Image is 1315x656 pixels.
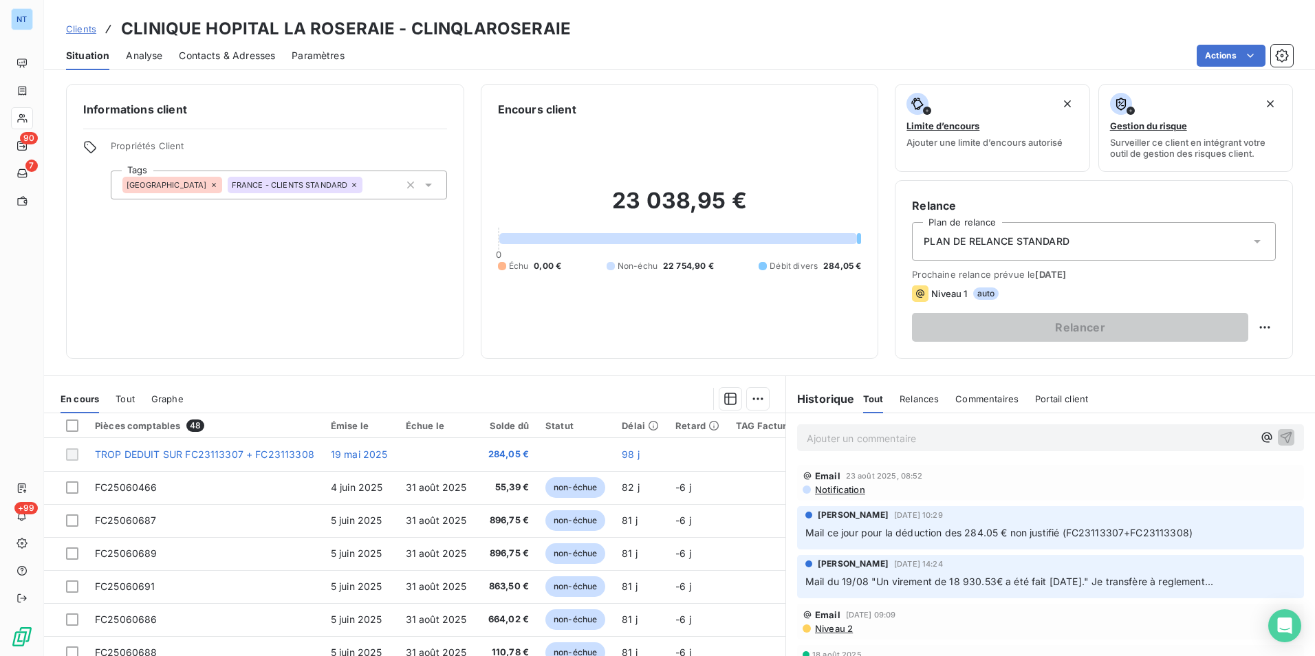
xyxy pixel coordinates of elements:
[331,448,388,460] span: 19 mai 2025
[406,514,467,526] span: 31 août 2025
[406,547,467,559] span: 31 août 2025
[818,509,889,521] span: [PERSON_NAME]
[955,393,1019,404] span: Commentaires
[483,448,529,461] span: 284,05 €
[66,22,96,36] a: Clients
[95,419,314,432] div: Pièces comptables
[20,132,38,144] span: 90
[895,84,1089,172] button: Limite d’encoursAjouter une limite d’encours autorisé
[66,23,96,34] span: Clients
[906,120,979,131] span: Limite d’encours
[331,481,383,493] span: 4 juin 2025
[815,609,840,620] span: Email
[331,420,389,431] div: Émise le
[95,514,157,526] span: FC25060687
[498,187,862,228] h2: 23 038,95 €
[894,560,943,568] span: [DATE] 14:24
[95,613,157,625] span: FC25060686
[121,17,571,41] h3: CLINIQUE HOPITAL LA ROSERAIE - CLINQLAROSERAIE
[496,249,501,260] span: 0
[509,260,529,272] span: Échu
[675,580,691,592] span: -6 j
[179,49,275,63] span: Contacts & Adresses
[622,448,640,460] span: 98 j
[815,470,840,481] span: Email
[912,197,1276,214] h6: Relance
[1098,84,1293,172] button: Gestion du risqueSurveiller ce client en intégrant votre outil de gestion des risques client.
[900,393,939,404] span: Relances
[924,234,1069,248] span: PLAN DE RELANCE STANDARD
[622,613,638,625] span: 81 j
[11,162,32,184] a: 7
[622,514,638,526] span: 81 j
[1110,137,1281,159] span: Surveiller ce client en intégrant votre outil de gestion des risques client.
[675,481,691,493] span: -6 j
[25,160,38,172] span: 7
[863,393,884,404] span: Tout
[675,420,719,431] div: Retard
[483,580,529,593] span: 863,50 €
[95,547,157,559] span: FC25060689
[116,393,135,404] span: Tout
[622,481,640,493] span: 82 j
[818,558,889,570] span: [PERSON_NAME]
[622,547,638,559] span: 81 j
[127,181,207,189] span: [GEOGRAPHIC_DATA]
[805,576,1213,587] span: Mail du 19/08 "Un virement de 18 930.53€ a été fait [DATE]." Je transfère à reglement...
[406,580,467,592] span: 31 août 2025
[823,260,861,272] span: 284,05 €
[814,623,853,634] span: Niveau 2
[483,420,529,431] div: Solde dû
[545,543,605,564] span: non-échue
[894,511,943,519] span: [DATE] 10:29
[498,101,576,118] h6: Encours client
[534,260,561,272] span: 0,00 €
[483,547,529,560] span: 896,75 €
[618,260,657,272] span: Non-échu
[406,613,467,625] span: 31 août 2025
[1110,120,1187,131] span: Gestion du risque
[362,179,373,191] input: Ajouter une valeur
[331,580,382,592] span: 5 juin 2025
[622,420,659,431] div: Délai
[11,135,32,157] a: 90
[331,613,382,625] span: 5 juin 2025
[770,260,818,272] span: Débit divers
[11,8,33,30] div: NT
[151,393,184,404] span: Graphe
[675,613,691,625] span: -6 j
[292,49,345,63] span: Paramètres
[1268,609,1301,642] div: Open Intercom Messenger
[906,137,1063,148] span: Ajouter une limite d’encours autorisé
[675,547,691,559] span: -6 j
[912,269,1276,280] span: Prochaine relance prévue le
[545,609,605,630] span: non-échue
[912,313,1248,342] button: Relancer
[931,288,967,299] span: Niveau 1
[14,502,38,514] span: +99
[805,527,1193,538] span: Mail ce jour pour la déduction des 284.05 € non justifié (FC23113307+FC23113308)
[483,514,529,527] span: 896,75 €
[406,420,467,431] div: Échue le
[95,481,157,493] span: FC25060466
[95,448,314,460] span: TROP DEDUIT SUR FC23113307 + FC23113308
[483,481,529,494] span: 55,39 €
[406,481,467,493] span: 31 août 2025
[814,484,865,495] span: Notification
[331,514,382,526] span: 5 juin 2025
[111,140,447,160] span: Propriétés Client
[1197,45,1265,67] button: Actions
[83,101,447,118] h6: Informations client
[675,514,691,526] span: -6 j
[846,472,923,480] span: 23 août 2025, 08:52
[232,181,348,189] span: FRANCE - CLIENTS STANDARD
[61,393,99,404] span: En cours
[736,420,806,431] div: TAG Facture
[126,49,162,63] span: Analyse
[846,611,896,619] span: [DATE] 09:09
[11,626,33,648] img: Logo LeanPay
[331,547,382,559] span: 5 juin 2025
[786,391,855,407] h6: Historique
[663,260,714,272] span: 22 754,90 €
[1035,393,1088,404] span: Portail client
